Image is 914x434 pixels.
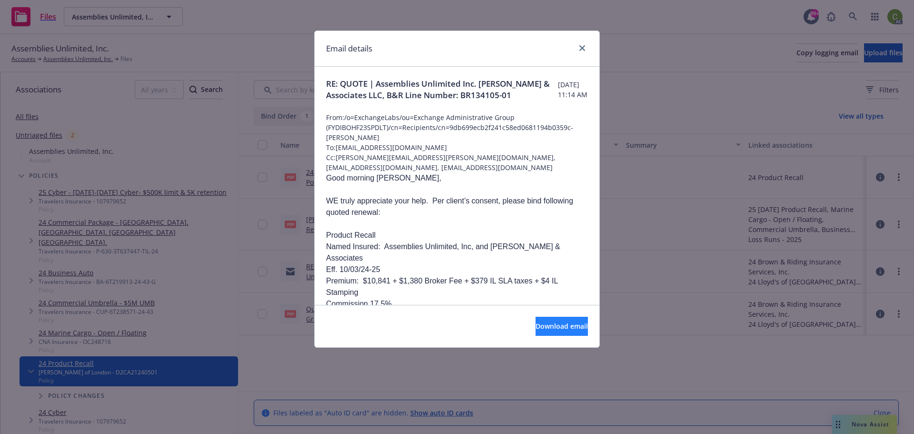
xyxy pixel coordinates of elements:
p: Named Insured: Assemblies Unlimited, Inc, and [PERSON_NAME] & Associates [326,241,588,264]
span: Download email [536,322,588,331]
span: To: [EMAIL_ADDRESS][DOMAIN_NAME] [326,142,588,152]
p: Commission 17.5% [326,298,588,310]
span: RE: QUOTE | Assemblies Unlimited Inc. [PERSON_NAME] & Associates LLC, B&R Line Number: BR134105-01 [326,78,558,101]
p: Good morning [PERSON_NAME], [326,172,588,184]
span: Cc: [PERSON_NAME][EMAIL_ADDRESS][PERSON_NAME][DOMAIN_NAME], [EMAIL_ADDRESS][DOMAIN_NAME], [EMAIL_... [326,152,588,172]
p: Premium: $10,841 + $1,380 Broker Fee + $379 IL SLA taxes + $4 IL Stamping [326,275,588,298]
a: close [576,42,588,54]
p: Eff. 10/03/24-25 [326,264,588,275]
p: WE truly appreciate your help. Per client’s consent, please bind following quoted renewal: Produc... [326,195,588,241]
h1: Email details [326,42,372,55]
button: Download email [536,317,588,336]
span: From: /o=ExchangeLabs/ou=Exchange Administrative Group (FYDIBOHF23SPDLT)/cn=Recipients/cn=9db699e... [326,112,588,142]
span: [DATE] 11:14 AM [558,80,588,100]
